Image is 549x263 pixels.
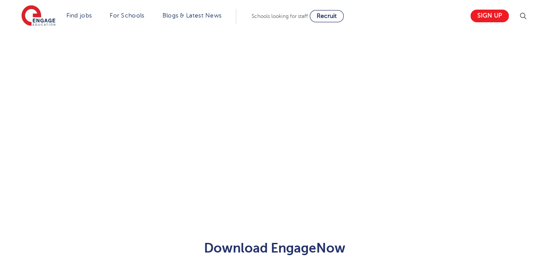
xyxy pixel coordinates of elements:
span: Recruit [317,13,337,19]
a: Find jobs [66,12,92,19]
a: Blogs & Latest News [162,12,222,19]
span: Schools looking for staff [252,13,308,19]
a: Recruit [310,10,344,22]
a: Sign up [470,10,509,22]
h2: Download EngageNow [60,240,489,255]
a: For Schools [110,12,144,19]
img: Engage Education [21,5,55,27]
